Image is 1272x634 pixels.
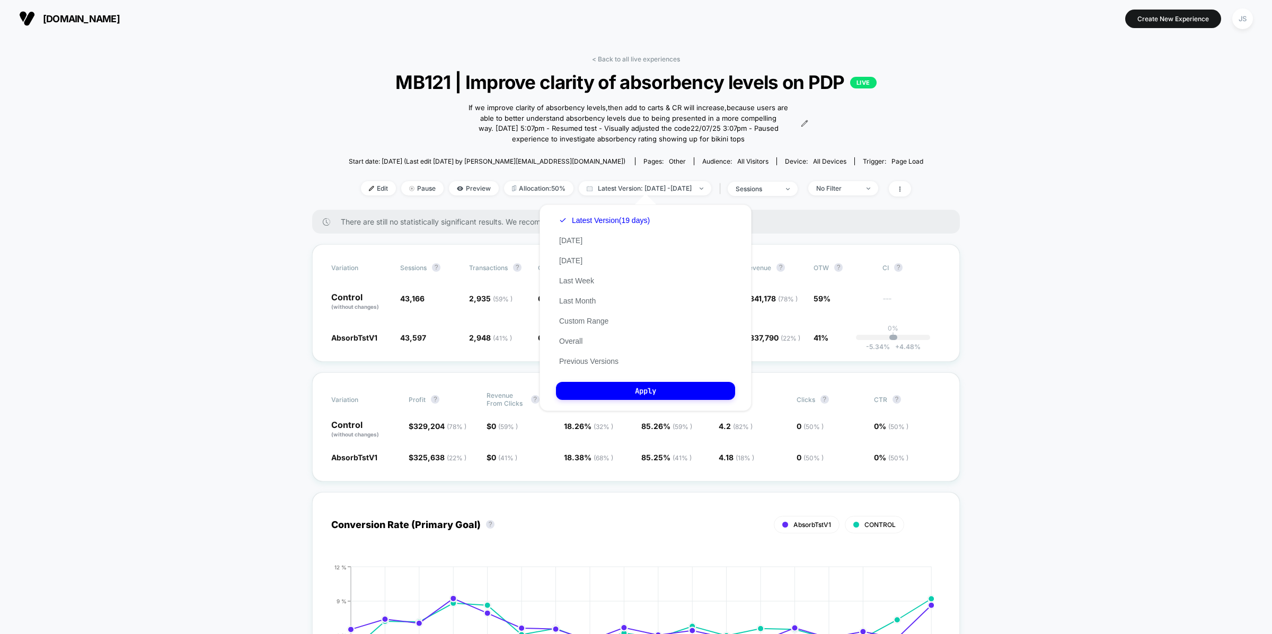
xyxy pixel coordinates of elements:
span: ( 41 % ) [673,454,692,462]
div: Trigger: [863,157,923,165]
span: 329,204 [413,422,466,431]
span: AbsorbTstV1 [331,333,377,342]
span: ( 68 % ) [594,454,613,462]
img: end [409,186,414,191]
span: 41% [814,333,828,342]
div: Pages: [643,157,686,165]
div: No Filter [816,184,859,192]
span: 85.26 % [641,422,692,431]
img: Visually logo [19,11,35,26]
span: There are still no statistically significant results. We recommend waiting a few more days [341,217,939,226]
button: ? [893,395,901,404]
span: $ [409,422,466,431]
span: -5.34 % [866,343,890,351]
button: Last Month [556,296,599,306]
span: 2,948 [469,333,512,342]
span: CI [882,263,941,272]
img: edit [369,186,374,191]
span: Revenue From Clicks [487,391,526,407]
button: ? [486,520,494,529]
div: JS [1232,8,1253,29]
span: Variation [331,391,390,407]
span: 43,166 [400,294,425,303]
span: 2,935 [469,294,513,303]
div: Audience: [702,157,768,165]
span: ( 50 % ) [888,423,908,431]
span: Clicks [797,396,815,404]
p: LIVE [850,77,877,88]
span: Preview [449,181,499,195]
span: ( 41 % ) [498,454,517,462]
span: ( 82 % ) [733,423,753,431]
span: 0 [797,422,824,431]
span: ( 59 % ) [673,423,692,431]
span: Profit [409,396,426,404]
span: | [717,181,728,197]
span: Edit [361,181,396,195]
img: end [786,188,790,190]
button: ? [820,395,829,404]
span: 0 [491,453,517,462]
span: AbsorbTstV1 [793,521,831,529]
span: MB121 | Improve clarity of absorbency levels on PDP [377,71,894,93]
button: Overall [556,336,586,346]
p: Control [331,421,398,439]
span: ( 22 % ) [781,334,800,342]
button: [DATE] [556,236,586,245]
a: < Back to all live experiences [592,55,680,63]
span: (without changes) [331,431,379,437]
img: rebalance [512,185,516,191]
span: Page Load [891,157,923,165]
button: ? [513,263,522,272]
span: Pause [401,181,444,195]
span: 4.48 % [890,343,921,351]
span: 4.2 [719,422,753,431]
span: Latest Version: [DATE] - [DATE] [579,181,711,195]
span: $ [745,333,800,342]
span: 43,597 [400,333,426,342]
img: calendar [587,186,593,191]
span: $ [745,294,798,303]
button: JS [1229,8,1256,30]
span: If we improve clarity of absorbency levels,then add to carts & CR will increase,because users are... [464,103,793,144]
span: 325,638 [413,453,466,462]
span: ( 18 % ) [736,454,754,462]
span: AbsorbTstV1 [331,453,377,462]
button: ? [431,395,439,404]
span: Sessions [400,264,427,272]
tspan: 12 % [334,564,347,570]
button: Custom Range [556,316,612,326]
button: Latest Version(19 days) [556,216,653,225]
tspan: 9 % [337,598,347,604]
button: Last Week [556,276,597,285]
span: Device: [776,157,854,165]
span: [DOMAIN_NAME] [43,13,120,24]
p: Control [331,293,390,311]
button: [DOMAIN_NAME] [16,10,123,27]
span: ( 41 % ) [493,334,512,342]
span: CTR [874,396,887,404]
span: 18.26 % [564,422,613,431]
span: OTW [814,263,872,272]
span: 0 % [874,422,908,431]
span: Allocation: 50% [504,181,573,195]
span: other [669,157,686,165]
span: --- [882,296,941,311]
span: 337,790 [749,333,800,342]
span: ( 50 % ) [888,454,908,462]
span: ( 50 % ) [803,423,824,431]
span: Variation [331,263,390,272]
span: CONTROL [864,521,896,529]
span: (without changes) [331,303,379,310]
p: 0% [888,324,898,332]
span: $ [487,422,518,431]
span: ( 50 % ) [803,454,824,462]
span: 341,178 [749,294,798,303]
button: ? [432,263,440,272]
span: Transactions [469,264,508,272]
img: end [700,187,703,190]
button: ? [776,263,785,272]
span: Start date: [DATE] (Last edit [DATE] by [PERSON_NAME][EMAIL_ADDRESS][DOMAIN_NAME]) [349,157,625,165]
button: ? [894,263,903,272]
span: ( 78 % ) [778,295,798,303]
